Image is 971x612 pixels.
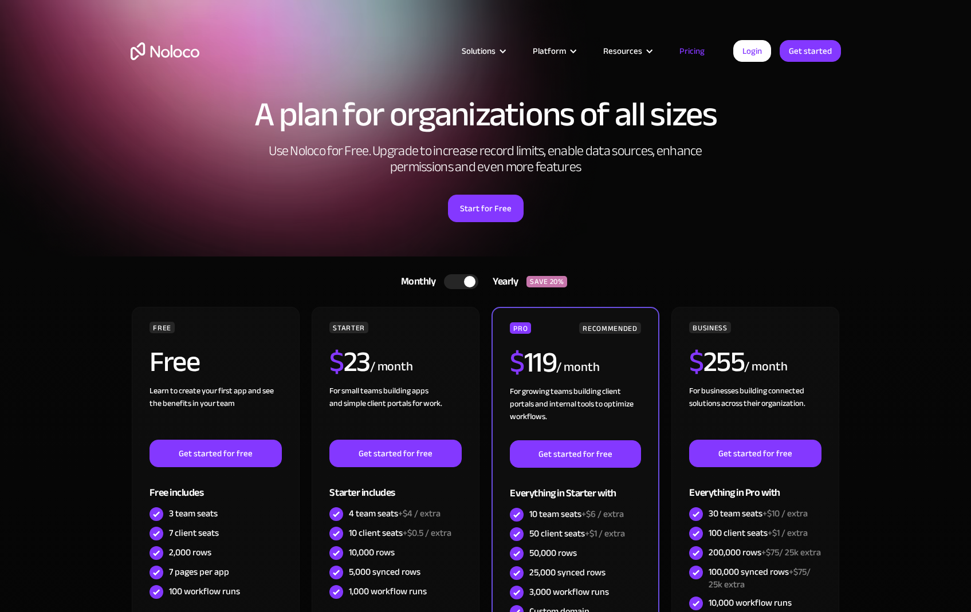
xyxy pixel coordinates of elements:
span: +$0.5 / extra [403,524,451,542]
div: 2,000 rows [169,546,211,559]
span: +$1 / extra [585,525,625,542]
div: PRO [510,322,531,334]
div: For businesses building connected solutions across their organization. ‍ [689,385,821,440]
a: home [131,42,199,60]
span: $ [510,335,524,389]
div: 4 team seats [349,507,441,520]
a: Pricing [665,44,719,58]
div: 30 team seats [709,507,808,520]
div: / month [370,358,413,376]
h2: 119 [510,348,556,377]
div: 7 client seats [169,527,219,539]
div: 10 team seats [529,508,624,520]
div: 5,000 synced rows [349,566,420,578]
a: Login [733,40,771,62]
a: Get started for free [150,440,281,467]
div: Resources [589,44,665,58]
div: Monthly [387,273,445,290]
div: Resources [603,44,642,58]
div: RECOMMENDED [579,322,640,334]
a: Start for Free [448,195,524,222]
div: 3 team seats [169,507,218,520]
span: +$1 / extra [768,524,808,542]
div: 10,000 rows [349,546,395,559]
div: / month [556,358,599,377]
div: 50,000 rows [529,547,577,559]
div: / month [744,358,787,376]
div: 7 pages per app [169,566,229,578]
span: $ [689,335,703,389]
div: 100 client seats [709,527,808,539]
div: 10,000 workflow runs [709,597,792,609]
a: Get started for free [689,440,821,467]
span: +$4 / extra [398,505,441,522]
div: 100 workflow runs [169,585,240,598]
div: 1,000 workflow runs [349,585,427,598]
h2: 255 [689,348,744,376]
div: Platform [518,44,589,58]
div: STARTER [329,322,368,333]
span: +$10 / extra [762,505,808,522]
div: Solutions [447,44,518,58]
h1: A plan for organizations of all sizes [131,97,841,132]
div: 100,000 synced rows [709,566,821,591]
div: Everything in Starter with [510,468,640,505]
div: For growing teams building client portals and internal tools to optimize workflows. [510,385,640,440]
div: For small teams building apps and simple client portals for work. ‍ [329,385,461,440]
div: 25,000 synced rows [529,566,606,579]
div: FREE [150,322,175,333]
div: Platform [533,44,566,58]
div: 3,000 workflow runs [529,586,609,598]
div: BUSINESS [689,322,730,333]
span: +$75/ 25k extra [709,563,811,593]
h2: Free [150,348,199,376]
div: Everything in Pro with [689,467,821,504]
div: 200,000 rows [709,546,821,559]
span: +$6 / extra [581,506,624,523]
a: Get started [780,40,841,62]
a: Get started for free [329,440,461,467]
div: Learn to create your first app and see the benefits in your team ‍ [150,385,281,440]
a: Get started for free [510,440,640,468]
div: Free includes [150,467,281,504]
div: Starter includes [329,467,461,504]
div: SAVE 20% [526,276,567,287]
h2: Use Noloco for Free. Upgrade to increase record limits, enable data sources, enhance permissions ... [257,143,715,175]
span: $ [329,335,344,389]
div: Yearly [478,273,526,290]
div: 10 client seats [349,527,451,539]
h2: 23 [329,348,370,376]
div: Solutions [462,44,496,58]
span: +$75/ 25k extra [761,544,821,561]
div: 50 client seats [529,527,625,540]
